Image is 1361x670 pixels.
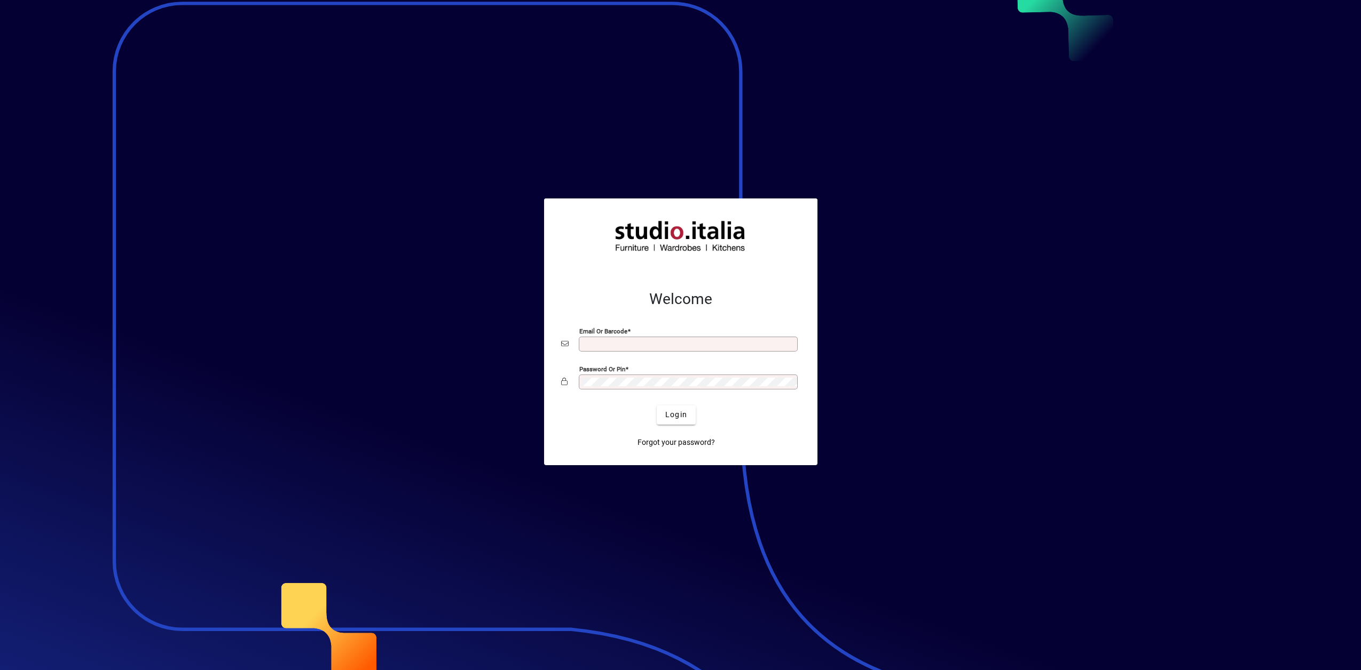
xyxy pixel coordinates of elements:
a: Forgot your password? [633,433,719,452]
span: Login [665,409,687,420]
span: Forgot your password? [638,437,715,448]
mat-label: Email or Barcode [579,327,627,334]
mat-label: Password or Pin [579,365,625,372]
button: Login [657,405,696,425]
h2: Welcome [561,290,800,308]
